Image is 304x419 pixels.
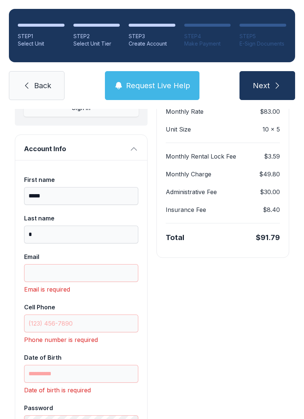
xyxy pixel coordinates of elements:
dt: Monthly Rate [166,107,204,116]
div: Total [166,232,184,243]
div: STEP 1 [18,33,65,40]
div: $91.79 [256,232,280,243]
dd: $49.80 [259,170,280,179]
span: Request Live Help [126,80,190,91]
button: Account Info [15,135,147,160]
dt: Monthly Rental Lock Fee [166,152,236,161]
div: STEP 3 [129,33,175,40]
dt: Monthly Charge [166,170,211,179]
dd: $30.00 [260,187,280,196]
input: Email [24,264,138,282]
div: Select Unit Tier [73,40,120,47]
input: Cell Phone [24,315,138,332]
input: First name [24,187,138,205]
div: Phone number is required [24,335,138,344]
dt: Unit Size [166,125,191,134]
div: First name [24,175,138,184]
div: STEP 2 [73,33,120,40]
span: Next [253,80,270,91]
span: Account Info [24,144,126,154]
div: Select Unit [18,40,65,47]
div: Make Payment [184,40,231,47]
input: Last name [24,226,138,243]
dt: Insurance Fee [166,205,206,214]
div: Email is required [24,285,138,294]
div: Email [24,252,138,261]
div: Cell Phone [24,303,138,312]
div: STEP 5 [239,33,286,40]
dd: $8.40 [263,205,280,214]
dd: $3.59 [264,152,280,161]
div: Create Account [129,40,175,47]
div: E-Sign Documents [239,40,286,47]
input: Date of Birth [24,365,138,383]
div: Date of birth is required [24,386,138,395]
dd: 10 x 5 [262,125,280,134]
div: Last name [24,214,138,223]
div: Password [24,403,138,412]
span: Back [34,80,51,91]
div: Date of Birth [24,353,138,362]
div: STEP 4 [184,33,231,40]
dd: $83.00 [260,107,280,116]
dt: Administrative Fee [166,187,217,196]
